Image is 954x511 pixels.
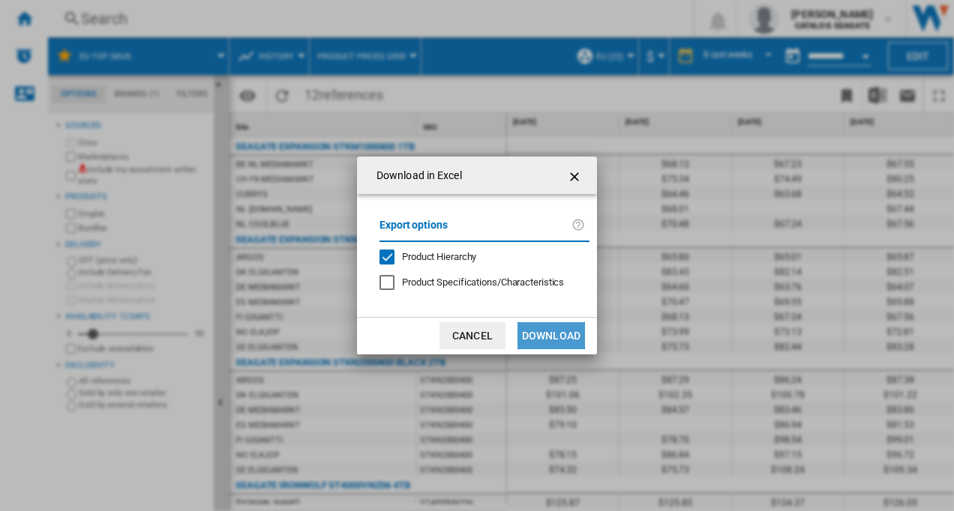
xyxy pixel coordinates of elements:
h4: Download in Excel [369,169,462,184]
div: Only applies to Category View [402,276,564,289]
button: getI18NText('BUTTONS.CLOSE_DIALOG') [561,160,591,190]
ng-md-icon: getI18NText('BUTTONS.CLOSE_DIALOG') [567,168,585,186]
span: Product Hierarchy [402,251,476,262]
button: Download [517,322,585,349]
span: Product Specifications/Characteristics [402,276,564,288]
button: Cancel [439,322,505,349]
label: Export options [379,217,571,244]
md-checkbox: Product Hierarchy [379,250,577,264]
